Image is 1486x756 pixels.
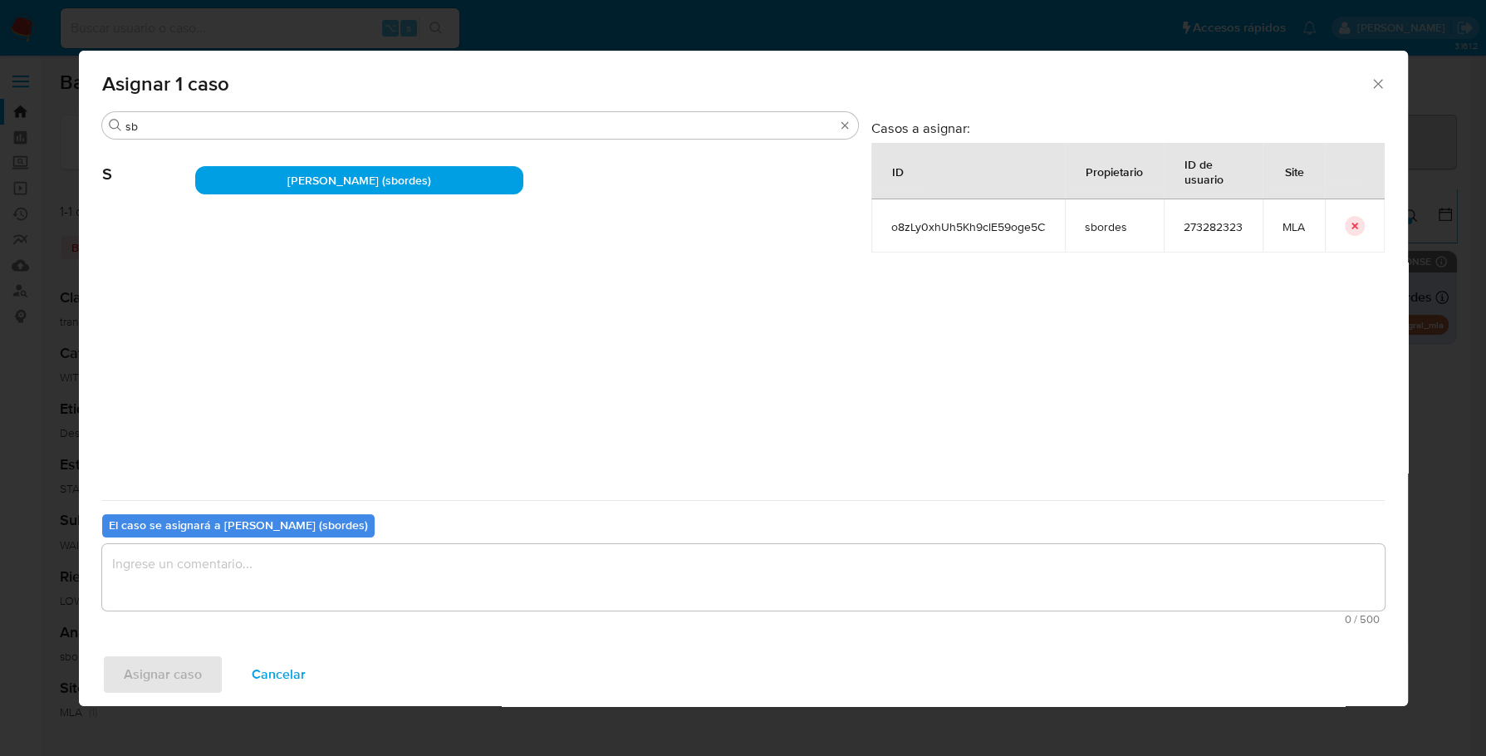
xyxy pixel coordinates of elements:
[107,614,1380,625] span: Máximo 500 caracteres
[230,655,327,695] button: Cancelar
[109,517,368,533] b: El caso se asignará a [PERSON_NAME] (sbordes)
[79,51,1408,706] div: assign-modal
[871,120,1385,136] h3: Casos a asignar:
[102,74,1371,94] span: Asignar 1 caso
[1282,219,1305,234] span: MLA
[287,172,431,189] span: [PERSON_NAME] (sbordes)
[872,151,924,191] div: ID
[1085,219,1144,234] span: sbordes
[1370,76,1385,91] button: Cerrar ventana
[838,119,851,132] button: Borrar
[102,140,195,184] span: S
[1184,219,1243,234] span: 273282323
[1345,216,1365,236] button: icon-button
[252,656,306,693] span: Cancelar
[125,119,835,134] input: Buscar analista
[109,119,122,132] button: Buscar
[195,166,523,194] div: [PERSON_NAME] (sbordes)
[1265,151,1324,191] div: Site
[1066,151,1163,191] div: Propietario
[1165,144,1262,199] div: ID de usuario
[891,219,1045,234] span: o8zLy0xhUh5Kh9clE59oge5C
